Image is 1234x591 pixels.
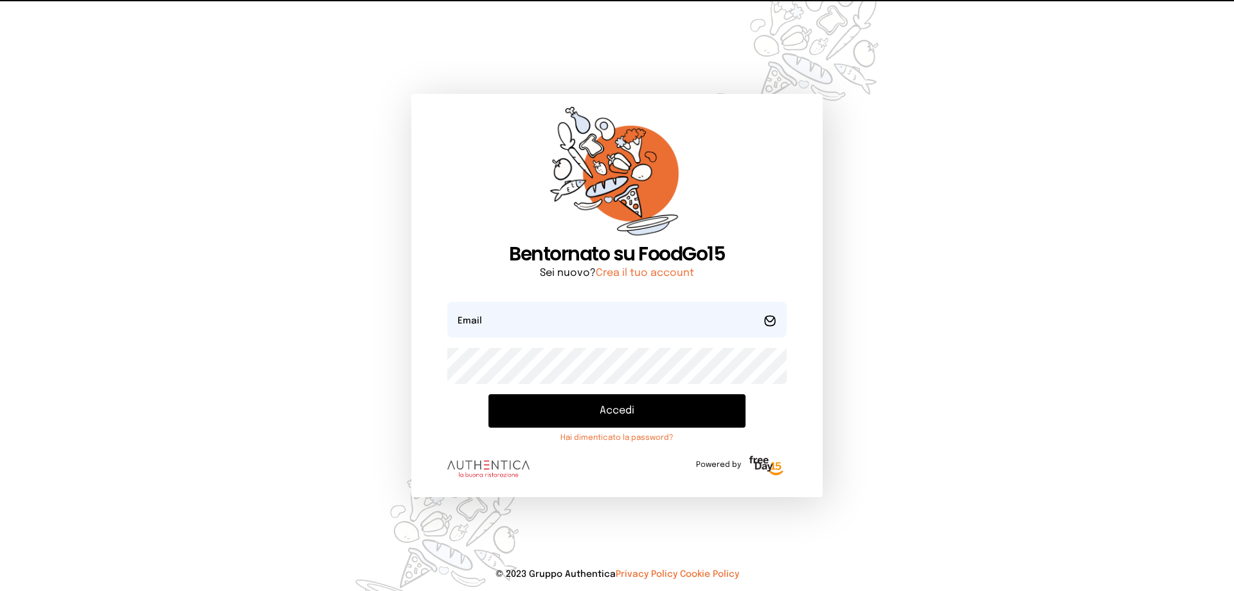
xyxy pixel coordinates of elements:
a: Hai dimenticato la password? [488,433,746,443]
h1: Bentornato su FoodGo15 [447,242,787,266]
img: logo-freeday.3e08031.png [746,453,787,479]
p: Sei nuovo? [447,266,787,281]
a: Privacy Policy [616,570,677,579]
p: © 2023 Gruppo Authentica [21,568,1213,581]
img: sticker-orange.65babaf.png [550,107,684,242]
img: logo.8f33a47.png [447,460,530,477]
span: Powered by [696,460,741,470]
a: Crea il tuo account [596,268,694,278]
button: Accedi [488,394,746,428]
a: Cookie Policy [680,570,739,579]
